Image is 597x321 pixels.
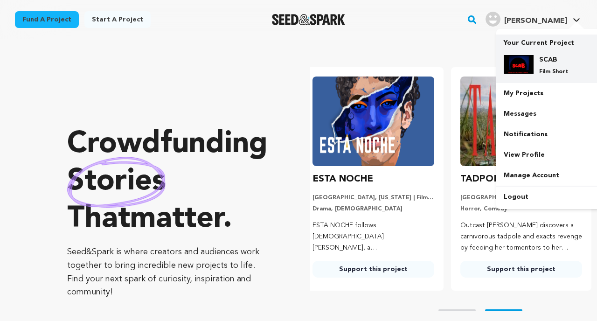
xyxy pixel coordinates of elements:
[504,55,534,74] img: a437ca171bd4c842.png
[460,194,582,202] p: [GEOGRAPHIC_DATA], [US_STATE] | Film Short
[460,220,582,253] p: Outcast [PERSON_NAME] discovers a carnivorous tadpole and exacts revenge by feeding her tormentor...
[15,11,79,28] a: Fund a project
[312,205,434,213] p: Drama, [DEMOGRAPHIC_DATA]
[539,68,573,76] p: Film Short
[504,35,593,48] p: Your Current Project
[486,12,567,27] div: Simi K.'s Profile
[67,157,166,208] img: hand sketched image
[460,172,505,187] h3: TADPOLE
[272,14,345,25] a: Seed&Spark Homepage
[504,35,593,83] a: Your Current Project SCAB Film Short
[67,126,273,238] p: Crowdfunding that .
[312,77,434,166] img: ESTA NOCHE image
[312,194,434,202] p: [GEOGRAPHIC_DATA], [US_STATE] | Film Short
[460,205,582,213] p: Horror, Comedy
[312,220,434,253] p: ESTA NOCHE follows [DEMOGRAPHIC_DATA] [PERSON_NAME], a [DEMOGRAPHIC_DATA], homeless runaway, conf...
[460,77,582,166] img: TADPOLE image
[504,17,567,25] span: [PERSON_NAME]
[460,261,582,278] a: Support this project
[312,261,434,278] a: Support this project
[486,12,500,27] img: user.png
[484,10,582,27] a: Simi K.'s Profile
[84,11,151,28] a: Start a project
[539,55,573,64] h4: SCAB
[272,14,345,25] img: Seed&Spark Logo Dark Mode
[312,172,373,187] h3: ESTA NOCHE
[130,204,223,234] span: matter
[67,245,273,299] p: Seed&Spark is where creators and audiences work together to bring incredible new projects to life...
[484,10,582,29] span: Simi K.'s Profile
